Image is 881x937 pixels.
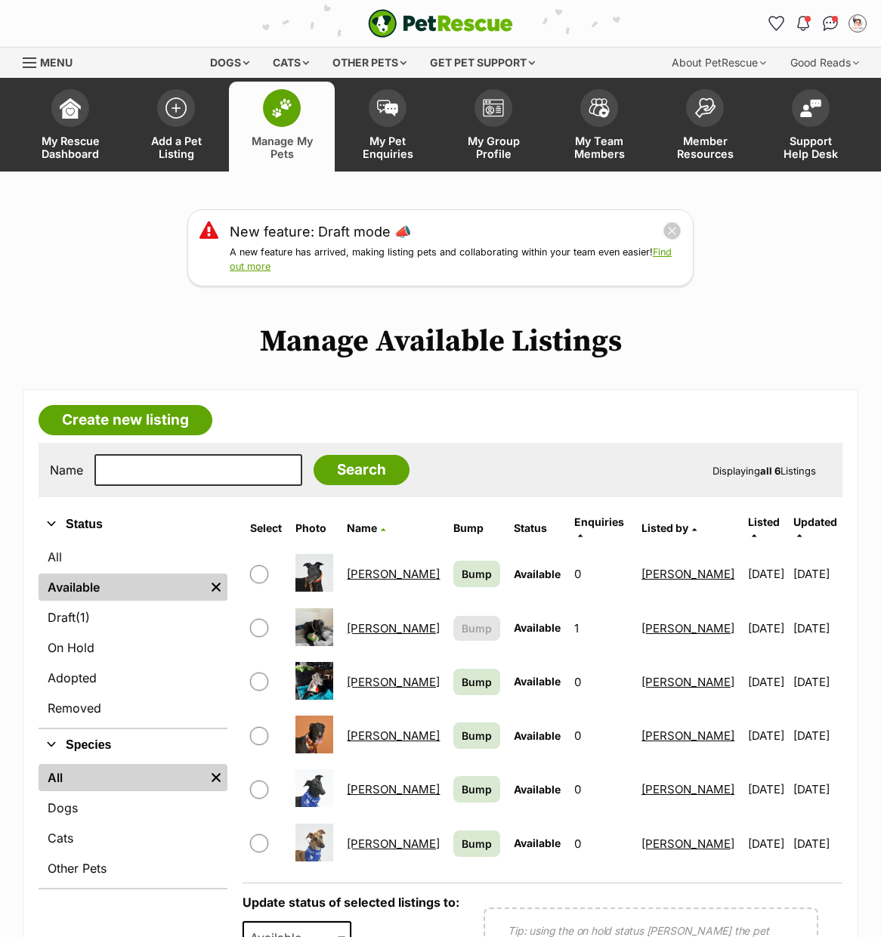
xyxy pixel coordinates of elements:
span: Available [514,836,561,849]
button: close [663,221,682,240]
a: Draft [39,604,227,631]
a: Bump [453,561,500,587]
a: Member Resources [652,82,758,172]
th: Select [244,510,288,546]
img: chat-41dd97257d64d25036548639549fe6c8038ab92f7586957e7f3b1b290dea8141.svg [823,16,839,31]
td: [DATE] [793,602,841,654]
a: Name [347,521,385,534]
span: Bump [462,836,492,852]
img: add-pet-listing-icon-0afa8454b4691262ce3f59096e99ab1cd57d4a30225e0717b998d2c9b9846f56.svg [165,97,187,119]
a: On Hold [39,634,227,661]
div: Other pets [322,48,417,78]
a: Removed [39,694,227,722]
a: All [39,764,205,791]
img: member-resources-icon-8e73f808a243e03378d46382f2149f9095a855e16c252ad45f914b54edf8863c.svg [694,97,716,118]
a: [PERSON_NAME] [641,675,734,689]
a: Adopted [39,664,227,691]
span: My Pet Enquiries [354,135,422,160]
input: Search [314,455,410,485]
strong: all 6 [760,465,781,477]
span: Listed [748,515,780,528]
a: Listed by [641,521,697,534]
a: Favourites [764,11,788,36]
ul: Account quick links [764,11,870,36]
a: My Group Profile [440,82,546,172]
span: Menu [40,56,73,69]
span: Bump [462,728,492,744]
th: Photo [289,510,339,546]
span: Available [514,567,561,580]
button: Status [39,515,227,534]
a: Cats [39,824,227,852]
a: Enquiries [574,515,624,540]
th: Status [508,510,567,546]
span: Available [514,675,561,688]
button: Bump [453,616,500,641]
label: Update status of selected listings to: [243,895,459,910]
a: [PERSON_NAME] [347,621,440,635]
a: [PERSON_NAME] [641,782,734,796]
td: [DATE] [742,548,792,600]
a: Bump [453,669,500,695]
img: team-members-icon-5396bd8760b3fe7c0b43da4ab00e1e3bb1a5d9ba89233759b79545d2d3fc5d0d.svg [589,98,610,118]
span: Displaying Listings [713,465,816,477]
span: Bump [462,620,492,636]
a: [PERSON_NAME] [641,728,734,743]
td: 0 [568,548,634,600]
img: Brian Murray profile pic [850,16,865,31]
td: 0 [568,710,634,762]
a: Support Help Desk [758,82,864,172]
a: [PERSON_NAME] [641,836,734,851]
td: 0 [568,818,634,870]
td: [DATE] [742,763,792,815]
span: (1) [76,608,90,626]
td: [DATE] [793,818,841,870]
a: Conversations [818,11,842,36]
span: Name [347,521,377,534]
span: Member Resources [671,135,739,160]
div: Get pet support [419,48,546,78]
div: Good Reads [780,48,870,78]
a: Create new listing [39,405,212,435]
a: All [39,543,227,571]
th: Bump [447,510,506,546]
a: [PERSON_NAME] [641,567,734,581]
td: 0 [568,656,634,708]
div: Status [39,540,227,728]
span: Support Help Desk [777,135,845,160]
span: My Group Profile [459,135,527,160]
a: Menu [23,48,83,75]
button: Species [39,735,227,755]
span: Bump [462,781,492,797]
td: [DATE] [793,710,841,762]
a: Other Pets [39,855,227,882]
a: [PERSON_NAME] [347,728,440,743]
label: Name [50,463,83,477]
a: Bump [453,722,500,749]
img: group-profile-icon-3fa3cf56718a62981997c0bc7e787c4b2cf8bcc04b72c1350f741eb67cf2f40e.svg [483,99,504,117]
a: New feature: Draft mode 📣 [230,221,411,242]
td: 1 [568,602,634,654]
span: Available [514,621,561,634]
button: Notifications [791,11,815,36]
button: My account [845,11,870,36]
td: [DATE] [793,548,841,600]
span: Available [514,783,561,796]
img: notifications-46538b983faf8c2785f20acdc204bb7945ddae34d4c08c2a6579f10ce5e182be.svg [797,16,809,31]
img: logo-e224e6f780fb5917bec1dbf3a21bbac754714ae5b6737aabdf751b685950b380.svg [368,9,513,38]
td: [DATE] [793,656,841,708]
span: translation missing: en.admin.listings.index.attributes.enquiries [574,515,624,528]
a: My Rescue Dashboard [17,82,123,172]
a: Manage My Pets [229,82,335,172]
a: Remove filter [205,764,227,791]
a: Add a Pet Listing [123,82,229,172]
a: Bump [453,830,500,857]
span: Listed by [641,521,688,534]
a: My Pet Enquiries [335,82,440,172]
a: Bump [453,776,500,802]
span: Bump [462,674,492,690]
div: Species [39,761,227,888]
img: pet-enquiries-icon-7e3ad2cf08bfb03b45e93fb7055b45f3efa6380592205ae92323e6603595dc1f.svg [377,100,398,116]
a: [PERSON_NAME] [641,621,734,635]
div: Cats [262,48,320,78]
